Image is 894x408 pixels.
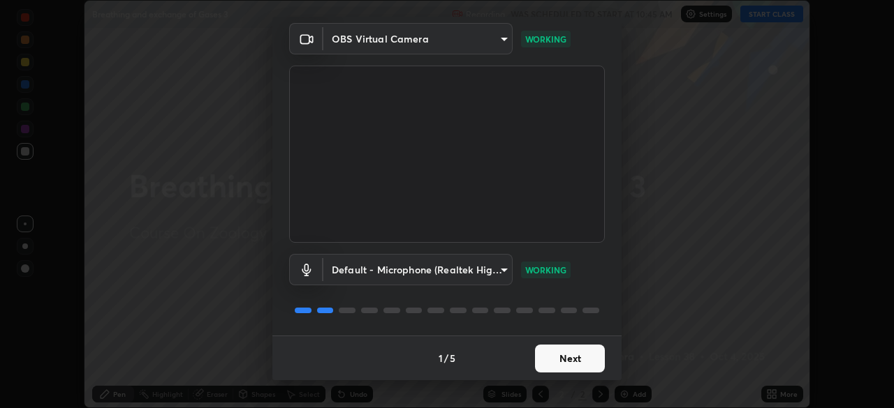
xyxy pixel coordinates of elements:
div: OBS Virtual Camera [323,254,513,285]
h4: 5 [450,351,455,365]
h4: 1 [439,351,443,365]
p: WORKING [525,33,566,45]
div: OBS Virtual Camera [323,23,513,54]
button: Next [535,345,605,372]
p: WORKING [525,264,566,276]
h4: / [444,351,448,365]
